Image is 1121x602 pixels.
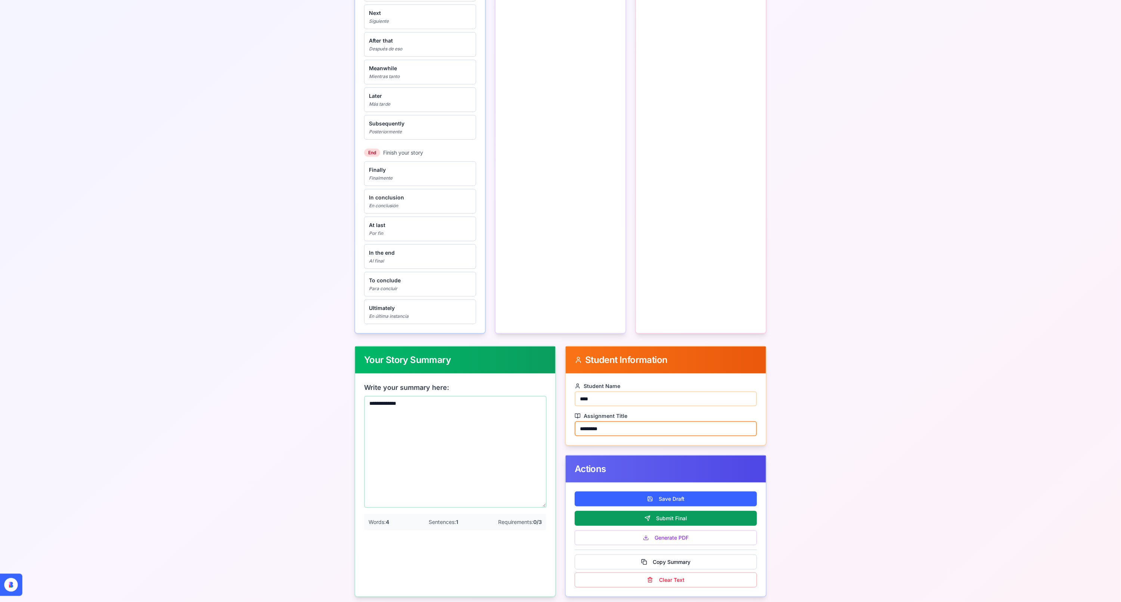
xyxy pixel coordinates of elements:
[369,37,393,44] span: After that
[364,115,476,140] button: SubsequentlyPosteriormente
[575,572,757,587] button: Clear Text
[369,92,382,100] span: Later
[369,46,402,52] span: Después de eso
[369,175,392,181] span: Finalmente
[364,32,476,57] button: After thatDespués de eso
[369,120,404,127] span: Subsequently
[456,519,459,525] strong: 1
[383,149,423,156] span: Finish your story
[575,382,757,390] label: Student Name
[369,230,383,236] span: Por fin
[369,18,389,24] span: Siguiente
[575,412,757,420] label: Assignment Title
[364,161,476,186] button: FinallyFinalmente
[369,203,398,209] span: En conclusión
[364,189,476,214] button: In conclusionEn conclusión
[369,277,401,284] span: To conclude
[498,518,542,526] span: Requirements:
[364,356,546,364] div: Your Story Summary
[369,74,400,80] span: Mientras tanto
[533,519,542,525] strong: 0 /3
[364,217,476,241] button: At lastPor fin
[575,511,757,526] button: Submit Final
[364,300,476,324] button: UltimatelyEn última instancia
[575,530,757,545] button: Generate PDF
[369,518,389,526] span: Words:
[364,244,476,269] button: In the endAl final
[369,129,402,135] span: Posteriormente
[369,258,384,264] span: Al final
[369,65,397,72] span: Meanwhile
[369,313,409,319] span: En última instancia
[369,194,404,201] span: In conclusion
[369,221,385,229] span: At last
[364,384,449,391] label: Write your summary here:
[575,356,757,364] div: Student Information
[364,272,476,297] button: To concludePara concluir
[369,166,386,174] span: Finally
[364,87,476,112] button: LaterMás tarde
[386,519,389,525] strong: 4
[369,9,381,17] span: Next
[364,4,476,29] button: NextSiguiente
[369,249,395,257] span: In the end
[364,60,476,84] button: MeanwhileMientras tanto
[575,465,757,474] div: Actions
[575,555,757,570] button: Copy Summary
[369,304,395,312] span: Ultimately
[429,518,459,526] span: Sentences:
[364,149,380,157] div: End
[369,101,390,107] span: Más tarde
[369,286,397,292] span: Para concluir
[575,491,757,506] button: Save Draft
